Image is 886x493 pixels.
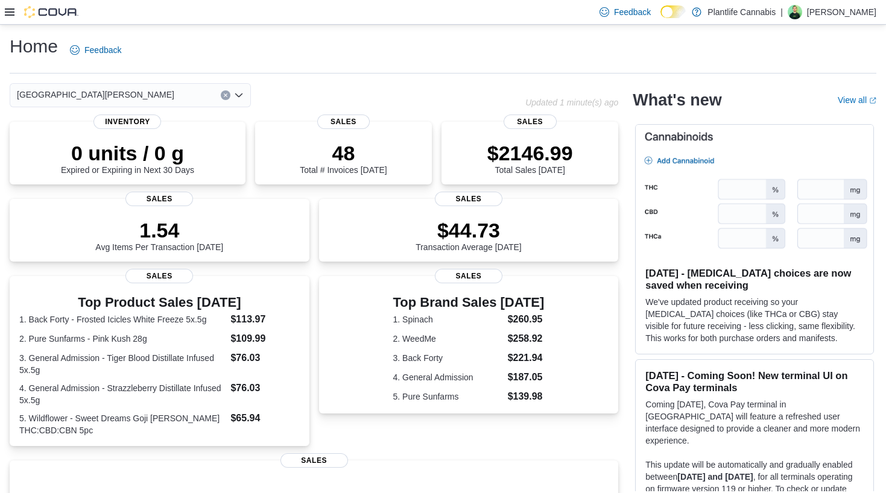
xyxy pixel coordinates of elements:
[280,453,348,468] span: Sales
[95,218,223,252] div: Avg Items Per Transaction [DATE]
[393,295,545,310] h3: Top Brand Sales [DATE]
[508,351,545,365] dd: $221.94
[869,97,876,104] svg: External link
[393,352,503,364] dt: 3. Back Forty
[677,472,753,482] strong: [DATE] and [DATE]
[645,398,864,447] p: Coming [DATE], Cova Pay terminal in [GEOGRAPHIC_DATA] will feature a refreshed user interface des...
[645,369,864,394] h3: [DATE] - Coming Soon! New terminal UI on Cova Pay terminals
[300,141,387,175] div: Total # Invoices [DATE]
[504,115,557,129] span: Sales
[788,5,802,19] div: Brad Christensen
[230,411,299,425] dd: $65.94
[317,115,370,129] span: Sales
[393,391,503,403] dt: 5. Pure Sunfarms
[416,218,522,242] p: $44.73
[93,115,161,129] span: Inventory
[24,6,78,18] img: Cova
[19,333,226,345] dt: 2. Pure Sunfarms - Pink Kush 28g
[435,192,502,206] span: Sales
[84,44,121,56] span: Feedback
[508,331,545,346] dd: $258.92
[393,313,503,325] dt: 1. Spinach
[19,352,226,376] dt: 3. General Admission - Tiger Blood Distillate Infused 5x.5g
[525,98,618,107] p: Updated 1 minute(s) ago
[416,218,522,252] div: Transaction Average [DATE]
[707,5,776,19] p: Plantlife Cannabis
[125,192,193,206] span: Sales
[487,141,573,165] p: $2146.99
[10,34,58,58] h1: Home
[780,5,783,19] p: |
[393,371,503,383] dt: 4. General Admission
[61,141,194,165] p: 0 units / 0 g
[645,296,864,344] p: We've updated product receiving so your [MEDICAL_DATA] choices (like THCa or CBG) stay visible fo...
[65,38,126,62] a: Feedback
[838,95,876,105] a: View allExternal link
[61,141,194,175] div: Expired or Expiring in Next 30 Days
[660,18,661,19] span: Dark Mode
[300,141,387,165] p: 48
[660,5,686,18] input: Dark Mode
[17,87,174,102] span: [GEOGRAPHIC_DATA][PERSON_NAME]
[230,381,299,395] dd: $76.03
[19,382,226,406] dt: 4. General Admission - Strazzleberry Distillate Infused 5x.5g
[19,295,300,310] h3: Top Product Sales [DATE]
[125,269,193,283] span: Sales
[230,351,299,365] dd: $76.03
[435,269,502,283] span: Sales
[230,331,299,346] dd: $109.99
[645,267,864,291] h3: [DATE] - [MEDICAL_DATA] choices are now saved when receiving
[234,90,244,100] button: Open list of options
[230,312,299,327] dd: $113.97
[487,141,573,175] div: Total Sales [DATE]
[614,6,651,18] span: Feedback
[508,312,545,327] dd: $260.95
[95,218,223,242] p: 1.54
[19,412,226,436] dt: 5. Wildflower - Sweet Dreams Goji [PERSON_NAME] THC:CBD:CBN 5pc
[19,313,226,325] dt: 1. Back Forty - Frosted Icicles White Freeze 5x.5g
[508,389,545,404] dd: $139.98
[807,5,876,19] p: [PERSON_NAME]
[508,370,545,385] dd: $187.05
[221,90,230,100] button: Clear input
[393,333,503,345] dt: 2. WeedMe
[633,90,721,110] h2: What's new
